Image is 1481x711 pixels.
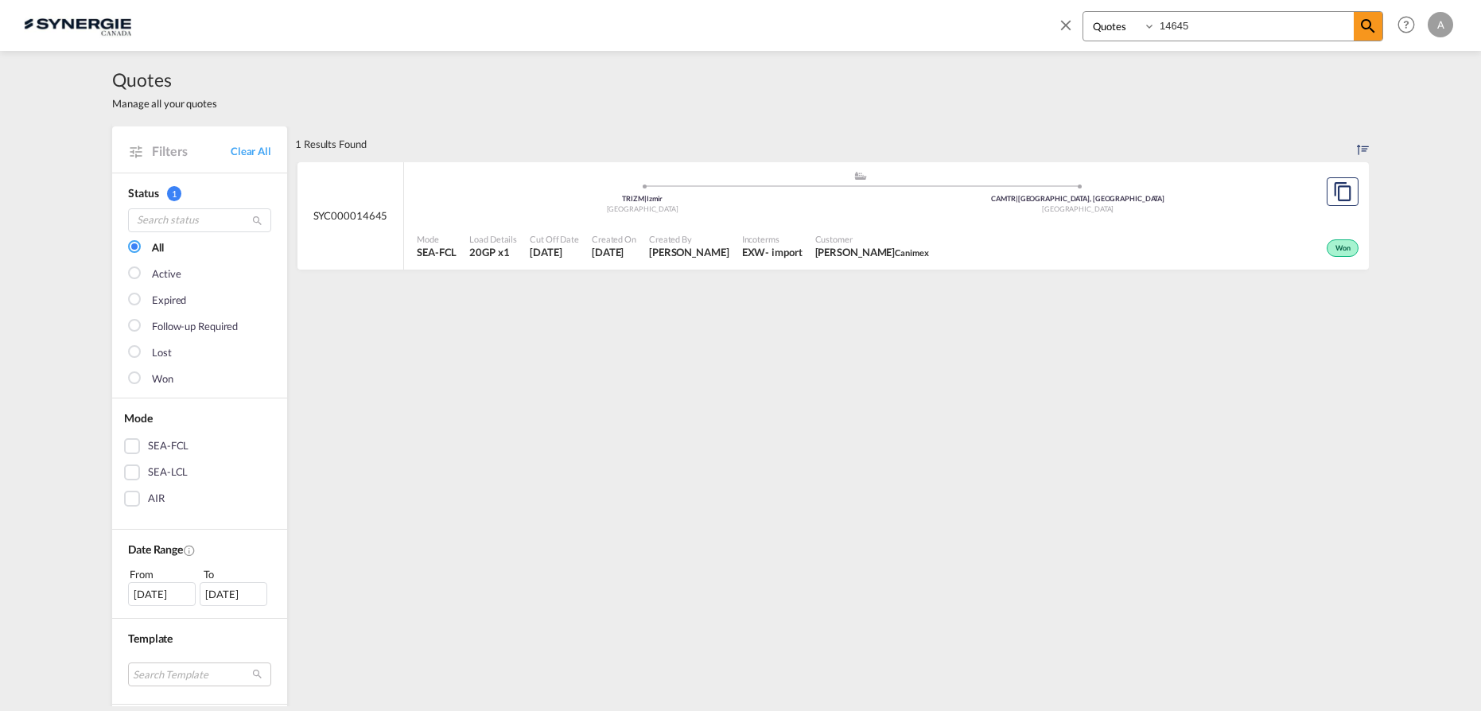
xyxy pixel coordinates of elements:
[200,582,267,606] div: [DATE]
[128,631,173,645] span: Template
[152,142,231,160] span: Filters
[1359,17,1378,36] md-icon: icon-magnify
[183,544,196,557] md-icon: Created On
[251,215,263,227] md-icon: icon-magnify
[152,266,181,282] div: Active
[295,126,367,161] div: 1 Results Found
[1335,243,1355,254] span: Won
[469,233,517,245] span: Load Details
[148,464,188,480] div: SEA-LCL
[202,566,272,582] div: To
[124,491,275,507] md-checkbox: AIR
[1156,12,1354,40] input: Enter Quotation Number
[112,96,217,111] span: Manage all your quotes
[530,233,579,245] span: Cut Off Date
[1057,16,1075,33] md-icon: icon-close
[24,7,131,43] img: 1f56c880d42311ef80fc7dca854c8e59.png
[313,208,388,223] span: SYC000014645
[1428,12,1453,37] div: A
[112,67,217,92] span: Quotes
[742,245,803,259] div: EXW import
[1042,204,1114,213] span: [GEOGRAPHIC_DATA]
[815,245,929,259] span: JOSEE LEMAIRE Canimex
[607,204,678,213] span: [GEOGRAPHIC_DATA]
[991,194,1164,203] span: CAMTR [GEOGRAPHIC_DATA], [GEOGRAPHIC_DATA]
[742,245,766,259] div: EXW
[128,566,271,606] span: From To [DATE][DATE]
[1393,11,1428,40] div: Help
[152,371,173,387] div: Won
[895,247,928,258] span: Canimex
[1016,194,1018,203] span: |
[128,208,271,232] input: Search status
[1327,239,1359,257] div: Won
[128,542,183,556] span: Date Range
[530,245,579,259] span: 9 Sep 2025
[124,411,153,425] span: Mode
[297,162,1369,270] div: SYC000014645 assets/icons/custom/ship-fill.svgassets/icons/custom/roll-o-plane.svgOriginIzmir Tur...
[1333,182,1352,201] md-icon: assets/icons/custom/copyQuote.svg
[152,345,172,361] div: Lost
[124,464,275,480] md-checkbox: SEA-LCL
[815,233,929,245] span: Customer
[167,186,181,201] span: 1
[128,186,158,200] span: Status
[152,319,238,335] div: Follow-up Required
[148,491,165,507] div: AIR
[128,185,271,201] div: Status 1
[592,245,636,259] span: 9 Sep 2025
[622,194,663,203] span: TRIZM Izmir
[649,233,729,245] span: Created By
[644,194,647,203] span: |
[742,233,803,245] span: Incoterms
[152,240,164,256] div: All
[128,582,196,606] div: [DATE]
[1393,11,1420,38] span: Help
[231,144,271,158] a: Clear All
[649,245,729,259] span: Adriana Groposila
[1057,11,1083,49] span: icon-close
[128,566,198,582] div: From
[148,438,189,454] div: SEA-FCL
[417,233,457,245] span: Mode
[765,245,802,259] div: - import
[592,233,636,245] span: Created On
[1354,12,1382,41] span: icon-magnify
[1357,126,1369,161] div: Sort by: Created On
[851,172,870,180] md-icon: assets/icons/custom/ship-fill.svg
[417,245,457,259] span: SEA-FCL
[124,438,275,454] md-checkbox: SEA-FCL
[152,293,186,309] div: Expired
[1327,177,1359,206] button: Copy Quote
[469,245,517,259] span: 20GP x 1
